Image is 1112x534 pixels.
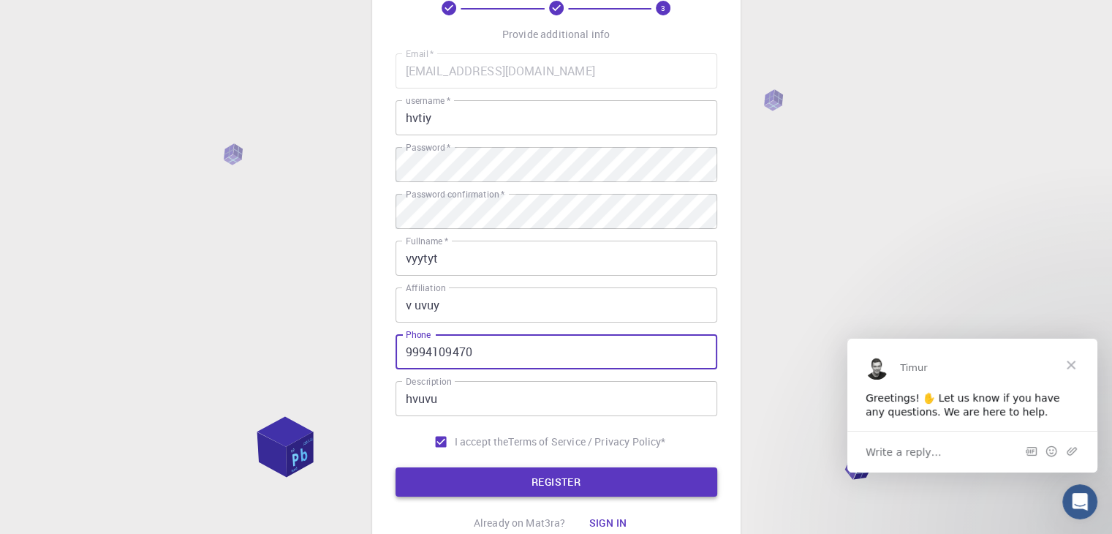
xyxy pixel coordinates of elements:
[455,435,509,449] span: I accept the
[406,94,450,107] label: username
[661,3,665,13] text: 3
[406,235,448,247] label: Fullname
[406,141,450,154] label: Password
[502,27,610,42] p: Provide additional info
[406,282,445,294] label: Affiliation
[508,435,665,449] p: Terms of Service / Privacy Policy *
[406,375,452,388] label: Description
[1062,484,1097,519] iframe: Intercom live chat
[406,48,434,60] label: Email
[508,435,665,449] a: Terms of Service / Privacy Policy*
[474,516,566,530] p: Already on Mat3ra?
[847,339,1097,473] iframe: Intercom live chat message
[406,188,504,200] label: Password confirmation
[396,467,717,497] button: REGISTER
[406,328,431,341] label: Phone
